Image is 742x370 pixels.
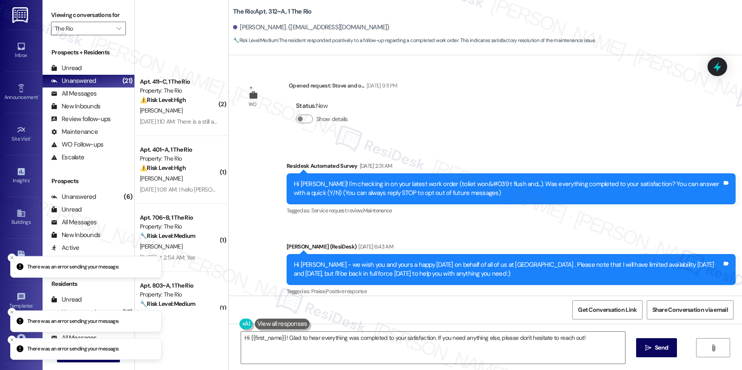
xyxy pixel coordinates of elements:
div: Property: The Rio [140,86,219,95]
div: [DATE] at 2:54 AM: Yes [140,254,195,261]
div: Unanswered [51,76,96,85]
div: WO [249,100,257,109]
div: Hi [PERSON_NAME]! I'm checking in on your latest work order (toliet won&#039 t flush and...). Was... [294,180,722,198]
div: Unanswered [51,192,96,201]
div: WO Follow-ups [51,140,103,149]
p: There was an error sending your message. [27,263,119,271]
span: Maintenance [363,207,392,214]
button: Get Conversation Link [572,300,642,319]
i:  [710,345,716,351]
span: [PERSON_NAME] [140,243,182,250]
span: Service request review , [311,207,363,214]
div: New Inbounds [51,231,100,240]
strong: 🔧 Risk Level: Medium [233,37,278,44]
div: Unread [51,205,82,214]
div: Prospects [43,177,134,186]
button: Send [636,338,677,357]
strong: ⚠️ Risk Level: High [140,96,186,104]
div: [DATE] 1:08 AM: I hello [PERSON_NAME] Yes I will The minimum I will pay is $1000 but I'm gonna do... [140,186,457,193]
p: There was an error sending your message. [27,317,119,325]
div: New Inbounds [51,102,100,111]
div: Active [51,243,80,252]
div: Property: The Rio [140,222,219,231]
strong: ⚠️ Risk Level: High [140,164,186,172]
div: [DATE] 6:43 AM [356,242,393,251]
span: [PERSON_NAME] [140,107,182,114]
span: • [29,176,31,182]
span: Positive response [326,288,367,295]
div: [DATE] 2:31 AM [358,161,392,170]
span: • [33,302,34,308]
div: Apt. 401~A, 1 The Rio [140,145,219,154]
label: Show details [316,115,348,124]
strong: 🔧 Risk Level: Medium [140,300,195,308]
div: (6) [122,190,134,203]
div: Apt. 706~B, 1 The Rio [140,213,219,222]
label: Viewing conversations for [51,8,126,22]
span: • [31,135,32,141]
button: Close toast [8,253,16,262]
span: Praise , [311,288,326,295]
div: All Messages [51,89,97,98]
a: Templates • [4,290,38,313]
span: Send [655,343,668,352]
div: Property: The Rio [140,154,219,163]
div: [PERSON_NAME] (ResiDesk) [287,242,736,254]
button: Close toast [8,308,16,316]
span: • [38,93,39,99]
a: Insights • [4,164,38,187]
button: Close toast [8,336,16,344]
div: Hi [PERSON_NAME] - we wish you and yours a happy [DATE] on behalf of all of us at [GEOGRAPHIC_DAT... [294,260,722,279]
a: Account [4,331,38,354]
div: Unread [51,64,82,73]
b: The Rio: Apt. 312~A, 1 The Rio [233,7,311,16]
input: All communities [55,22,112,35]
a: Inbox [4,39,38,62]
div: Tagged as: [287,285,736,297]
span: : The resident responded positively to a follow-up regarding a completed work order. This indicat... [233,36,595,45]
a: Leads [4,248,38,271]
img: ResiDesk Logo [12,7,30,23]
div: : New [296,99,351,113]
div: Maintenance [51,127,98,136]
textarea: Hi {{first_name}}! Glad to hear everything was completed to your satisfaction. If you need anythi... [241,332,625,364]
div: Opened request: Stove and o... [289,81,397,93]
div: Escalate [51,153,84,162]
div: [DATE] 9:11 PM [364,81,398,90]
div: Residents [43,280,134,288]
div: Tagged as: [287,204,736,217]
div: [DATE] 1:10 AM: There is a still a pretty decent sized hole in our ceiling [140,118,307,125]
span: Get Conversation Link [578,305,637,314]
div: Apt. 803~A, 1 The Rio [140,281,219,290]
i:  [645,345,651,351]
i:  [117,25,121,32]
div: Apt. 411~C, 1 The Rio [140,77,219,86]
a: Site Visit • [4,123,38,146]
div: [PERSON_NAME]. ([EMAIL_ADDRESS][DOMAIN_NAME]) [233,23,389,32]
div: Review follow-ups [51,115,111,124]
div: Prospects + Residents [43,48,134,57]
a: Buildings [4,206,38,229]
div: (21) [120,74,134,88]
p: There was an error sending your message. [27,345,119,353]
div: Unread [51,295,82,304]
div: Property: The Rio [140,290,219,299]
div: Residesk Automated Survey [287,161,736,173]
span: [PERSON_NAME] [140,175,182,182]
button: Share Conversation via email [647,300,733,319]
b: Status [296,102,315,110]
span: Share Conversation via email [652,305,728,314]
div: All Messages [51,218,97,227]
strong: 🔧 Risk Level: Medium [140,232,195,240]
